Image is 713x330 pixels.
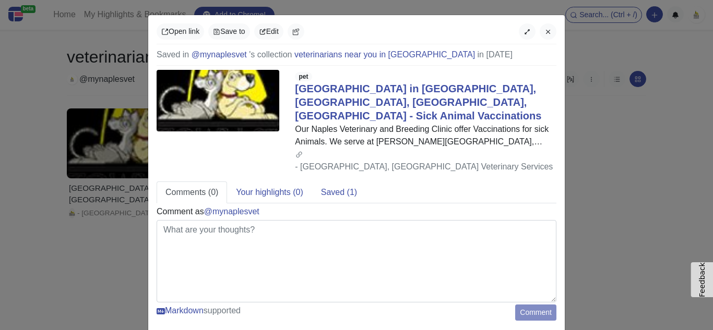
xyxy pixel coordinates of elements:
span: pet [295,72,312,81]
a: [GEOGRAPHIC_DATA] in [GEOGRAPHIC_DATA], [GEOGRAPHIC_DATA], [GEOGRAPHIC_DATA], [GEOGRAPHIC_DATA] -... [295,83,541,121]
a: Markdown [157,306,204,315]
div: - Naples, FL Veterinary Services [295,148,556,173]
a: veterinarians near you in [GEOGRAPHIC_DATA] [294,50,475,59]
a: Your highlights (0) [227,181,312,203]
button: Expand view [519,23,536,40]
a: Saved (1) [312,181,366,203]
span: 's collection [249,50,292,59]
span: supported [157,304,241,317]
a: @mynaplesvet [192,50,247,59]
a: Comments (0) [157,181,227,203]
span: Feedback [698,262,706,297]
a: @mynaplesvet [204,207,259,216]
span: Saved in [157,50,189,59]
button: Comment [515,304,556,321]
span: - [GEOGRAPHIC_DATA], [GEOGRAPHIC_DATA] Veterinary Services [295,162,553,171]
a: Open link [157,23,204,40]
div: Comment as [157,205,259,218]
button: Edit [254,23,283,40]
button: Save to [208,23,249,40]
button: Copy link [288,23,304,40]
span: in [DATE] [478,50,513,59]
div: Our Naples Veterinary and Breeding Clinic offer Vaccinations for sick Animals. We serve at Bonita... [295,123,556,148]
